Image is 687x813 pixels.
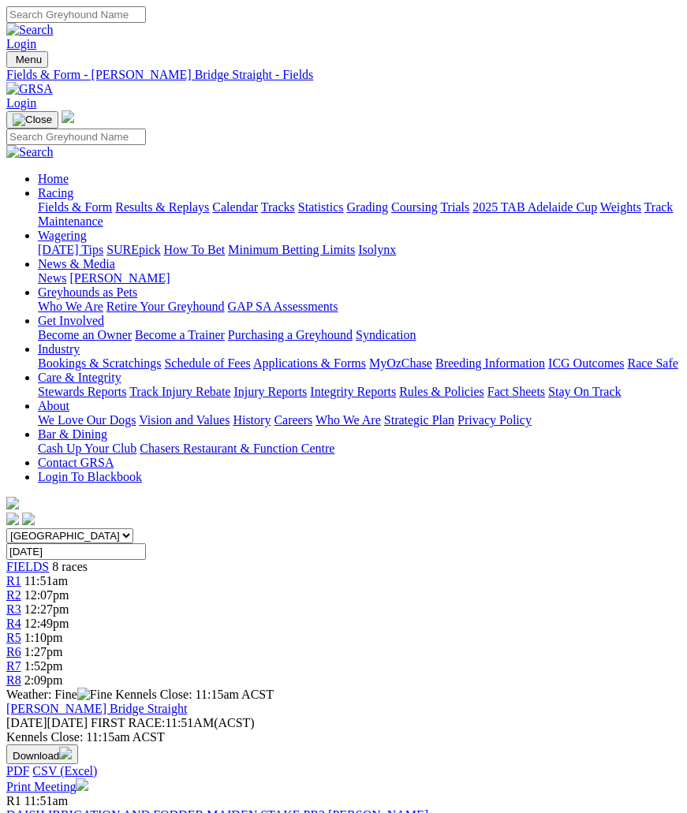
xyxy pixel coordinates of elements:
[548,385,621,398] a: Stay On Track
[6,145,54,159] img: Search
[6,744,78,764] button: Download
[440,200,469,214] a: Trials
[91,716,255,729] span: 11:51AM(ACST)
[6,560,49,573] span: FIELDS
[6,730,681,744] div: Kennels Close: 11:15am ACST
[16,54,42,65] span: Menu
[38,399,69,412] a: About
[24,794,68,807] span: 11:51am
[38,356,161,370] a: Bookings & Scratchings
[310,385,396,398] a: Integrity Reports
[38,300,681,314] div: Greyhounds as Pets
[76,778,88,791] img: printer.svg
[6,497,19,509] img: logo-grsa-white.png
[6,543,146,560] input: Select date
[6,602,21,616] a: R3
[38,356,681,371] div: Industry
[347,200,388,214] a: Grading
[6,82,53,96] img: GRSA
[6,794,21,807] span: R1
[38,271,681,285] div: News & Media
[91,716,165,729] span: FIRST RACE:
[62,110,74,123] img: logo-grsa-white.png
[38,371,121,384] a: Care & Integrity
[38,200,681,229] div: Racing
[164,243,226,256] a: How To Bet
[24,631,63,644] span: 1:10pm
[77,688,112,702] img: Fine
[38,243,681,257] div: Wagering
[6,111,58,129] button: Toggle navigation
[13,114,52,126] img: Close
[369,356,432,370] a: MyOzChase
[6,716,88,729] span: [DATE]
[38,385,126,398] a: Stewards Reports
[600,200,641,214] a: Weights
[38,470,142,483] a: Login To Blackbook
[38,385,681,399] div: Care & Integrity
[38,285,137,299] a: Greyhounds as Pets
[38,200,112,214] a: Fields & Form
[38,427,107,441] a: Bar & Dining
[6,574,21,587] a: R1
[6,645,21,658] a: R6
[6,764,681,778] div: Download
[6,631,21,644] span: R5
[6,96,36,110] a: Login
[24,645,63,658] span: 1:27pm
[38,413,681,427] div: About
[315,413,381,427] a: Who We Are
[38,314,104,327] a: Get Involved
[38,300,103,313] a: Who We Are
[298,200,344,214] a: Statistics
[164,356,250,370] a: Schedule of Fees
[38,172,69,185] a: Home
[6,51,48,68] button: Toggle navigation
[6,588,21,602] a: R2
[38,229,87,242] a: Wagering
[115,688,274,701] span: Kennels Close: 11:15am ACST
[233,385,307,398] a: Injury Reports
[6,6,146,23] input: Search
[69,271,170,285] a: [PERSON_NAME]
[457,413,532,427] a: Privacy Policy
[106,300,225,313] a: Retire Your Greyhound
[24,673,63,687] span: 2:09pm
[140,442,334,455] a: Chasers Restaurant & Function Centre
[399,385,484,398] a: Rules & Policies
[6,68,681,82] a: Fields & Form - [PERSON_NAME] Bridge Straight - Fields
[38,257,115,270] a: News & Media
[6,617,21,630] a: R4
[38,342,80,356] a: Industry
[274,413,312,427] a: Careers
[358,243,396,256] a: Isolynx
[38,243,103,256] a: [DATE] Tips
[38,328,681,342] div: Get Involved
[6,673,21,687] a: R8
[129,385,230,398] a: Track Injury Rebate
[38,442,681,456] div: Bar & Dining
[384,413,454,427] a: Strategic Plan
[487,385,545,398] a: Fact Sheets
[38,456,114,469] a: Contact GRSA
[356,328,416,341] a: Syndication
[6,129,146,145] input: Search
[38,271,66,285] a: News
[6,23,54,37] img: Search
[6,688,115,701] span: Weather: Fine
[212,200,258,214] a: Calendar
[38,328,132,341] a: Become an Owner
[24,588,69,602] span: 12:07pm
[38,200,673,228] a: Track Maintenance
[472,200,597,214] a: 2025 TAB Adelaide Cup
[548,356,624,370] a: ICG Outcomes
[59,747,72,759] img: download.svg
[253,356,366,370] a: Applications & Forms
[6,764,29,778] a: PDF
[6,702,187,715] a: [PERSON_NAME] Bridge Straight
[24,659,63,673] span: 1:52pm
